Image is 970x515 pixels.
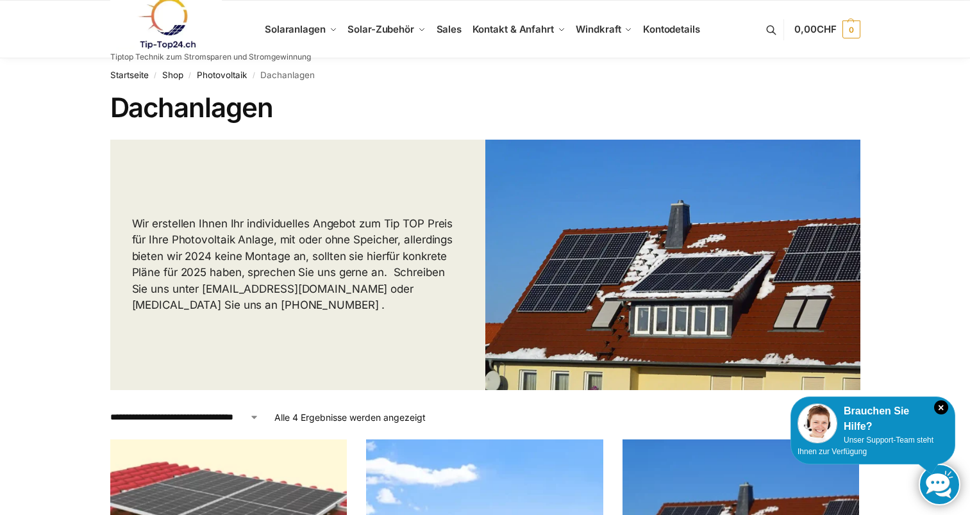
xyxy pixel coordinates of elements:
[274,411,426,424] p: Alle 4 Ergebnisse werden angezeigt
[183,70,197,81] span: /
[817,23,837,35] span: CHF
[571,1,638,58] a: Windkraft
[431,1,467,58] a: Sales
[576,23,621,35] span: Windkraft
[485,140,860,390] img: Solar Dachanlage 6,5 KW
[110,70,149,80] a: Startseite
[794,10,860,49] a: 0,00CHF 0
[798,404,837,443] img: Customer service
[643,23,700,35] span: Kontodetails
[934,400,948,414] i: Schließen
[110,58,860,92] nav: Breadcrumb
[265,23,326,35] span: Solaranlagen
[842,20,860,38] span: 0
[110,92,860,124] h1: Dachanlagen
[798,404,948,434] div: Brauchen Sie Hilfe?
[472,23,554,35] span: Kontakt & Anfahrt
[132,216,464,314] p: Wir erstellen Ihnen Ihr individuelles Angebot zum Tip TOP Preis für Ihre Photovoltaik Anlage, mit...
[638,1,705,58] a: Kontodetails
[437,23,462,35] span: Sales
[197,70,247,80] a: Photovoltaik
[110,53,311,61] p: Tiptop Technik zum Stromsparen und Stromgewinnung
[347,23,414,35] span: Solar-Zubehör
[149,70,162,81] span: /
[798,436,933,456] span: Unser Support-Team steht Ihnen zur Verfügung
[247,70,260,81] span: /
[794,23,836,35] span: 0,00
[110,411,259,424] select: Shop-Reihenfolge
[162,70,183,80] a: Shop
[342,1,431,58] a: Solar-Zubehör
[467,1,571,58] a: Kontakt & Anfahrt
